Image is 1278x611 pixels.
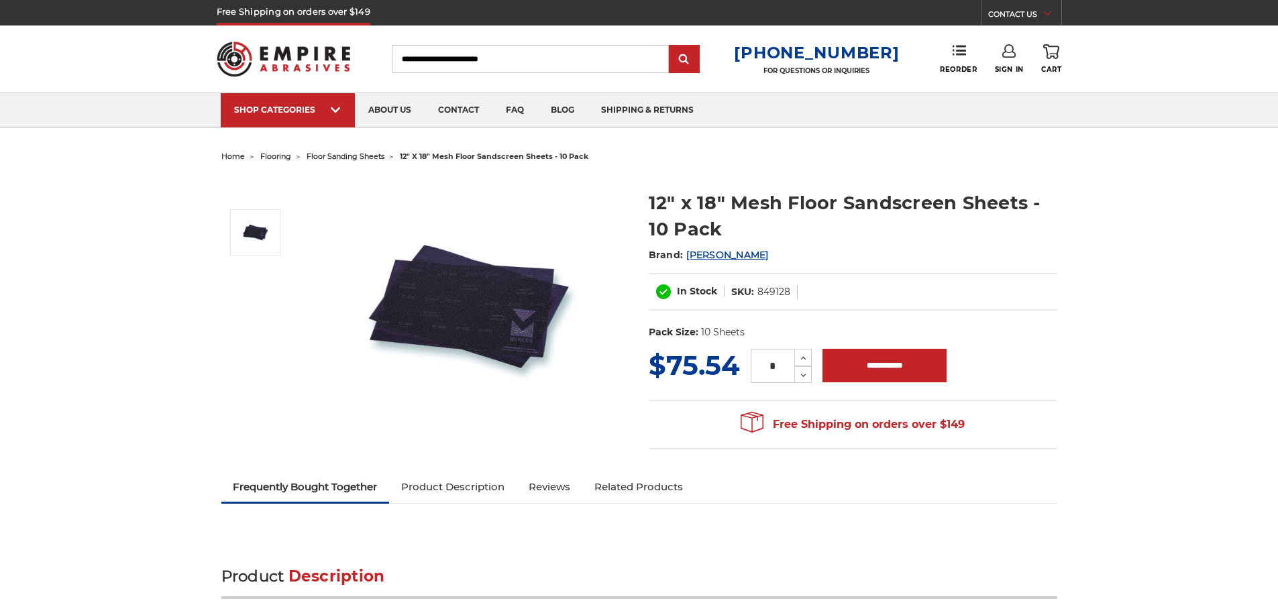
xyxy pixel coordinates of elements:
span: Reorder [940,65,977,74]
a: about us [355,93,425,127]
img: 12" x 18" Floor Sanding Screens [336,176,604,444]
dd: 849128 [757,285,790,299]
a: home [221,152,245,161]
a: faq [492,93,537,127]
a: [PERSON_NAME] [686,249,768,261]
a: contact [425,93,492,127]
a: [PHONE_NUMBER] [734,43,899,62]
span: 12" x 18" mesh floor sandscreen sheets - 10 pack [400,152,588,161]
a: Frequently Bought Together [221,472,390,502]
a: flooring [260,152,291,161]
a: floor sanding sheets [307,152,384,161]
span: Cart [1041,65,1061,74]
img: Empire Abrasives [217,33,351,85]
span: Sign In [995,65,1024,74]
a: Related Products [582,472,695,502]
a: Product Description [389,472,517,502]
span: Free Shipping on orders over $149 [741,411,965,438]
p: FOR QUESTIONS OR INQUIRIES [734,66,899,75]
span: $75.54 [649,349,740,382]
div: SHOP CATEGORIES [234,105,341,115]
a: Reorder [940,44,977,73]
input: Submit [671,46,698,73]
dt: SKU: [731,285,754,299]
a: CONTACT US [988,7,1061,25]
img: 12" x 18" Floor Sanding Screens [239,216,272,249]
a: Cart [1041,44,1061,74]
h1: 12" x 18" Mesh Floor Sandscreen Sheets - 10 Pack [649,190,1057,242]
dt: Pack Size: [649,325,698,339]
span: Description [288,567,385,586]
dd: 10 Sheets [701,325,745,339]
span: Brand: [649,249,684,261]
a: blog [537,93,588,127]
span: Product [221,567,284,586]
a: shipping & returns [588,93,707,127]
a: Reviews [517,472,582,502]
span: In Stock [677,285,717,297]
